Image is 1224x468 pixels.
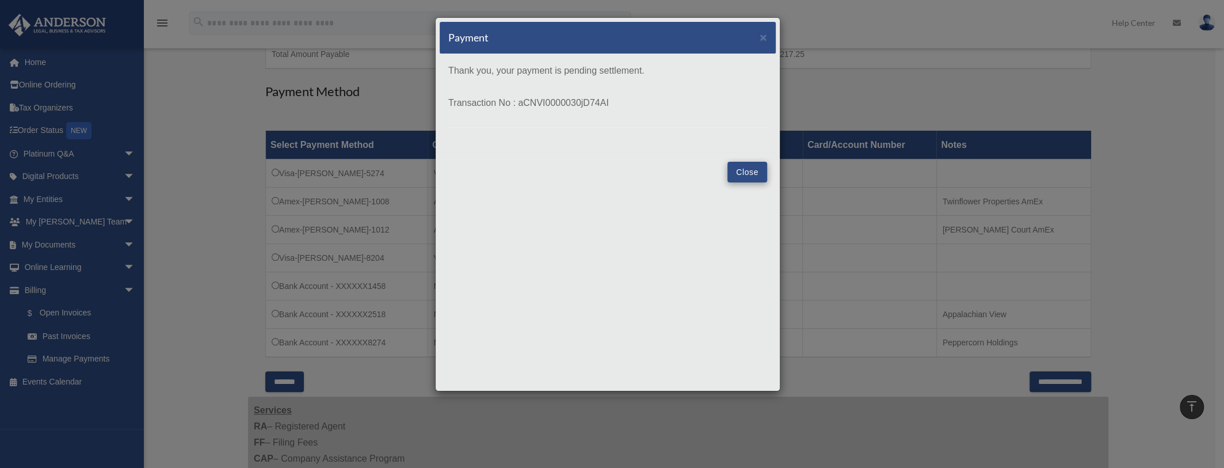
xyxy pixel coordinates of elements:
[448,95,767,111] p: Transaction No : aCNVI0000030jD74AI
[448,63,767,79] p: Thank you, your payment is pending settlement.
[760,31,767,43] button: Close
[448,31,489,45] h5: Payment
[760,31,767,44] span: ×
[727,162,767,182] button: Close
